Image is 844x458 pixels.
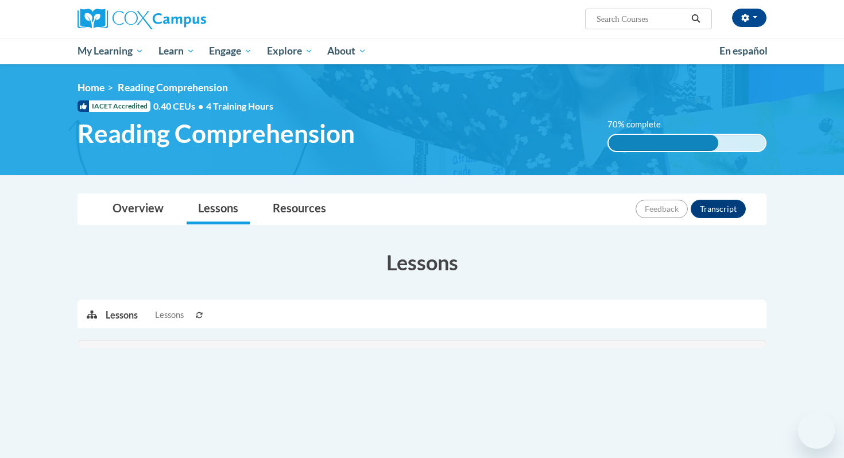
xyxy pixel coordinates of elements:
[327,44,366,58] span: About
[118,81,228,94] span: Reading Comprehension
[687,12,704,26] button: Search
[202,38,260,64] a: Engage
[78,9,296,29] a: Cox Campus
[691,200,746,218] button: Transcript
[732,9,766,27] button: Account Settings
[206,100,273,111] span: 4 Training Hours
[320,38,374,64] a: About
[78,248,766,277] h3: Lessons
[78,44,144,58] span: My Learning
[261,194,338,224] a: Resources
[209,44,252,58] span: Engage
[151,38,202,64] a: Learn
[70,38,151,64] a: My Learning
[267,44,313,58] span: Explore
[719,45,768,57] span: En español
[595,12,687,26] input: Search Courses
[260,38,320,64] a: Explore
[198,100,203,111] span: •
[158,44,195,58] span: Learn
[60,38,784,64] div: Main menu
[101,194,175,224] a: Overview
[155,309,184,321] span: Lessons
[636,200,688,218] button: Feedback
[78,118,355,149] span: Reading Comprehension
[607,118,673,131] label: 70% complete
[106,309,138,321] p: Lessons
[798,412,835,449] iframe: Button to launch messaging window
[153,100,206,112] span: 0.40 CEUs
[712,39,775,63] a: En español
[78,9,206,29] img: Cox Campus
[78,81,104,94] a: Home
[78,100,150,112] span: IACET Accredited
[187,194,250,224] a: Lessons
[609,135,718,151] div: 70% complete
